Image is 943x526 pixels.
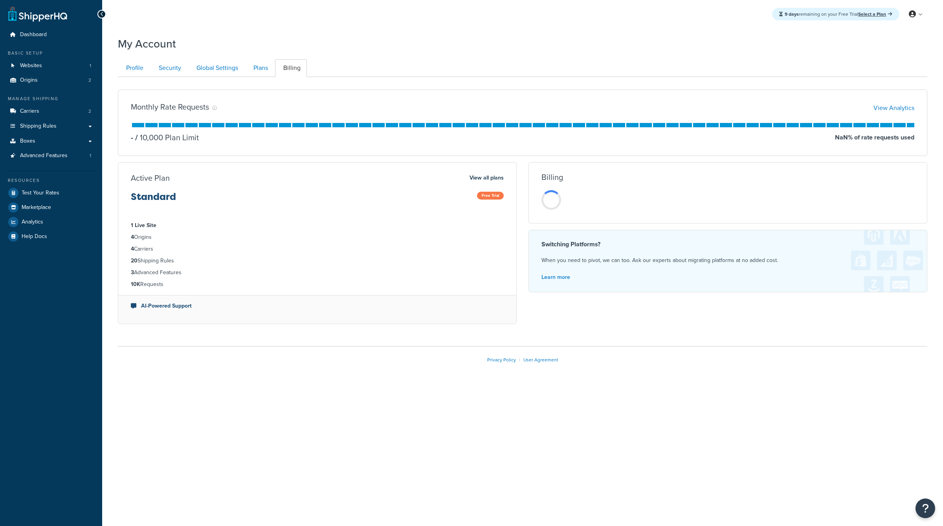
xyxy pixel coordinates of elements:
strong: 20 [131,257,138,265]
a: Plans [245,59,274,77]
strong: 9 days [785,11,799,18]
li: Origins [6,73,96,88]
a: Shipping Rules [6,119,96,134]
a: Profile [118,59,150,77]
div: remaining on your Free Trial [772,8,899,20]
button: Open Resource Center [915,499,935,518]
h1: My Account [118,36,176,51]
a: Test Your Rates [6,186,96,200]
a: Carriers 2 [6,104,96,119]
span: Dashboard [20,31,47,38]
a: Marketplace [6,200,96,214]
strong: 4 [131,233,134,241]
p: When you need to pivot, we can too. Ask our experts about migrating platforms at no added cost. [541,255,914,266]
li: Carriers [131,245,504,253]
span: Carriers [20,108,39,115]
div: Resources [6,177,96,184]
a: Privacy Policy [487,356,516,363]
a: Websites 1 [6,59,96,73]
a: Learn more [541,273,570,281]
h3: Monthly Rate Requests [131,103,209,111]
span: Free Trial [477,192,504,200]
strong: 3 [131,268,134,277]
h3: Billing [541,173,563,181]
span: Shipping Rules [20,123,57,130]
strong: 10K [131,280,140,288]
li: Shipping Rules [131,257,504,265]
strong: 1 Live Site [131,221,156,229]
li: Websites [6,59,96,73]
a: Global Settings [188,59,244,77]
span: Advanced Features [20,152,68,159]
a: Dashboard [6,27,96,42]
span: 2 [88,77,91,84]
h3: Standard [131,192,176,208]
span: | [519,356,520,363]
li: AI-Powered Support [131,302,504,310]
a: Select a Plan [858,11,892,18]
p: NaN % of rate requests used [835,132,914,143]
p: 10,000 Plan Limit [133,132,199,143]
span: Test Your Rates [22,190,59,196]
a: ShipperHQ Home [8,6,67,22]
li: Requests [131,280,504,289]
h4: Switching Platforms? [541,240,914,249]
a: View Analytics [873,103,914,112]
h3: Active Plan [131,174,170,182]
span: 1 [90,62,91,69]
span: Boxes [20,138,35,145]
span: Help Docs [22,233,47,240]
a: Analytics [6,215,96,229]
span: 2 [88,108,91,115]
a: Advanced Features 1 [6,148,96,163]
li: Carriers [6,104,96,119]
a: Boxes [6,134,96,148]
span: Marketplace [22,204,51,211]
strong: 4 [131,245,134,253]
span: Websites [20,62,42,69]
div: Basic Setup [6,50,96,57]
span: 1 [90,152,91,159]
div: Manage Shipping [6,95,96,102]
a: Origins 2 [6,73,96,88]
li: Origins [131,233,504,242]
span: Analytics [22,219,43,225]
span: Origins [20,77,38,84]
a: View all plans [470,173,504,183]
a: Help Docs [6,229,96,244]
a: User Agreement [523,356,558,363]
li: Advanced Features [6,148,96,163]
span: / [135,132,138,143]
a: Billing [275,59,307,77]
a: Security [150,59,187,77]
p: - [131,132,133,143]
li: Advanced Features [131,268,504,277]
